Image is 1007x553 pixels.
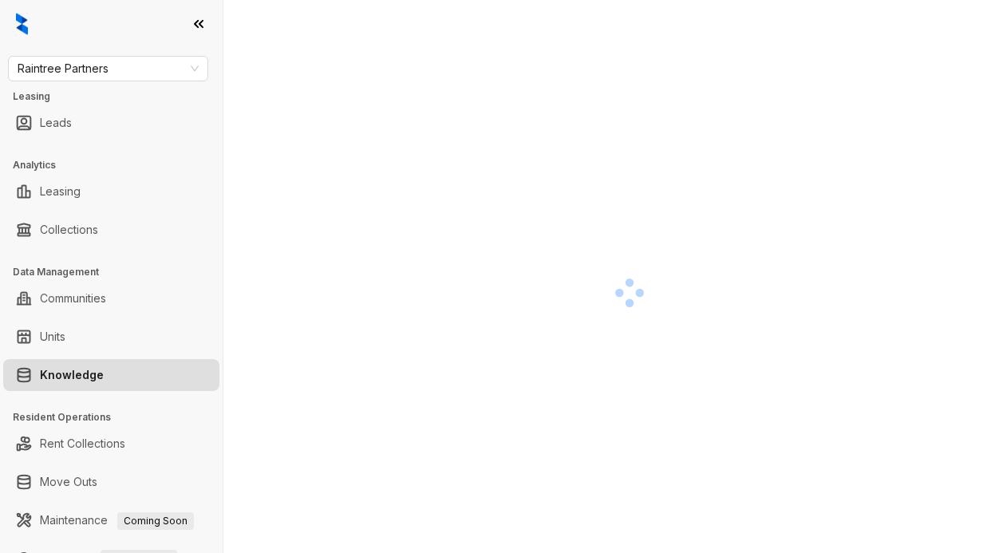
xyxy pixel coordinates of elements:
[3,359,219,391] li: Knowledge
[117,512,194,530] span: Coming Soon
[13,158,223,172] h3: Analytics
[3,466,219,498] li: Move Outs
[13,89,223,104] h3: Leasing
[3,214,219,246] li: Collections
[3,504,219,536] li: Maintenance
[3,107,219,139] li: Leads
[40,428,125,460] a: Rent Collections
[3,176,219,207] li: Leasing
[40,282,106,314] a: Communities
[40,214,98,246] a: Collections
[40,176,81,207] a: Leasing
[3,282,219,314] li: Communities
[13,265,223,279] h3: Data Management
[40,359,104,391] a: Knowledge
[16,13,28,35] img: logo
[40,107,72,139] a: Leads
[40,321,65,353] a: Units
[3,428,219,460] li: Rent Collections
[3,321,219,353] li: Units
[13,410,223,425] h3: Resident Operations
[40,466,97,498] a: Move Outs
[18,57,199,81] span: Raintree Partners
